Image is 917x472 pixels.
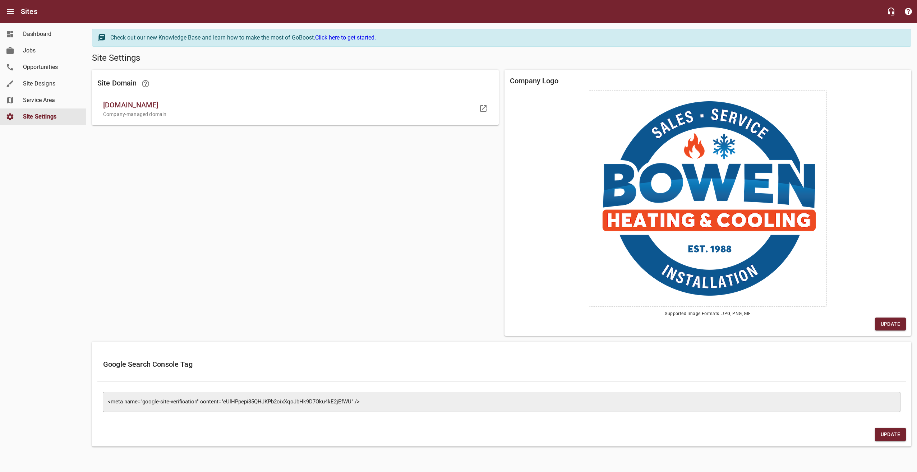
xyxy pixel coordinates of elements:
span: Service Area [23,96,78,105]
button: Update [875,428,906,441]
h6: Site Domain [97,75,493,92]
a: Learn more about Domains [137,75,154,92]
span: Update [881,320,900,329]
span: Dashboard [23,30,78,38]
a: Visit your domain [475,100,492,117]
span: Opportunities [23,63,78,71]
span: [DOMAIN_NAME] [103,99,476,111]
textarea: <meta name="google-site-verification" content="eUlHPpepi35QHJKPb2oixXqoJbHk9D7Oku4kE2jEfWU" /> [108,399,895,406]
button: Live Chat [883,3,900,20]
span: Jobs [23,46,78,55]
a: Click here to get started. [315,34,376,41]
span: Site Settings [23,112,78,121]
img: 7757-7756-BowenHeating%26Cooling_Logo_NoOutline_PNG%20%281%29.png [600,101,816,296]
button: Update [875,318,906,331]
h6: Sites [21,6,37,17]
button: Open drawer [2,3,19,20]
div: Check out our new Knowledge Base and learn how to make the most of GoBoost. [110,33,904,42]
h6: Google Search Console Tag [103,358,900,370]
span: Update [881,430,900,439]
h5: Site Settings [92,52,911,64]
span: Supported Image Formats: JPG, PNG, GIF [510,310,906,318]
button: Support Portal [900,3,917,20]
p: Company-managed domain [103,111,476,118]
h6: Company Logo [510,75,906,87]
span: Site Designs [23,79,78,88]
